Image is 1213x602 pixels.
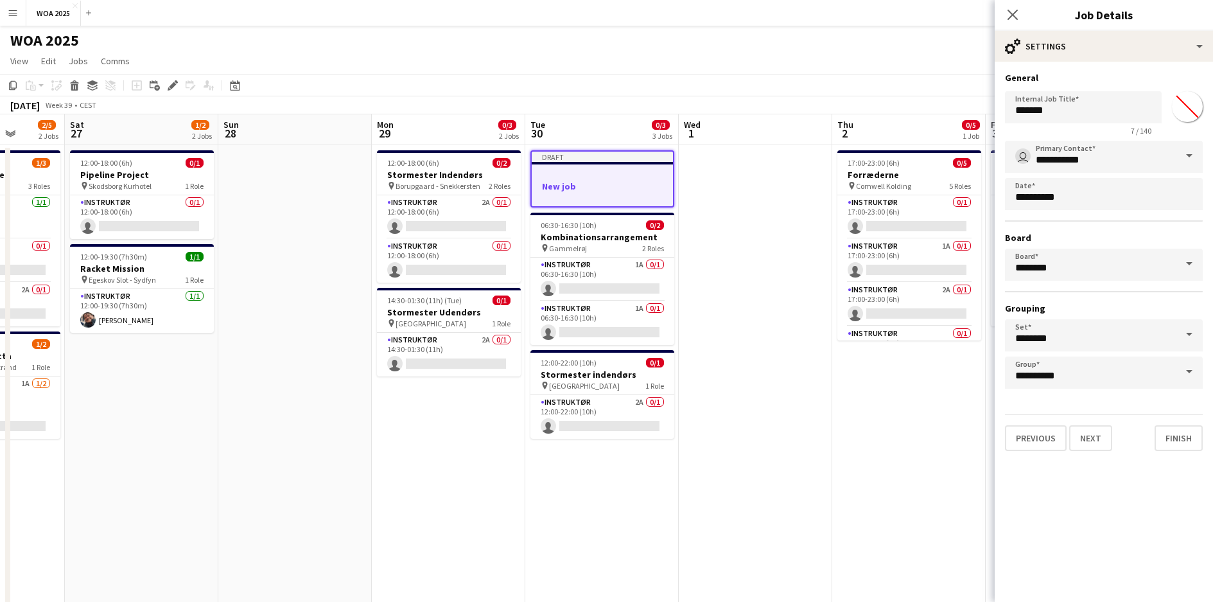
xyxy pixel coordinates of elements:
app-job-card: 12:00-18:00 (6h)0/2Stormester Indendørs Borupgaard - Snekkersten2 RolesInstruktør2A0/112:00-18:00... [377,150,521,283]
h1: WOA 2025 [10,31,79,50]
h3: Board [1005,232,1203,243]
h3: Grouping [1005,303,1203,314]
span: Mon [377,119,394,130]
span: Skodsborg Kurhotel [89,181,152,191]
span: 7 / 140 [1121,126,1162,136]
span: 3 [989,126,1001,141]
h3: Job Details [995,6,1213,23]
span: Edit [41,55,56,67]
app-card-role: Instruktør2A0/112:00-22:00 (10h) [530,395,674,439]
app-card-role: Instruktør1A0/112:00-20:00 (8h) [991,283,1135,326]
span: 1/3 [32,158,50,168]
app-card-role: Instruktør4A0/112:00-20:00 (8h) [991,195,1135,239]
app-card-role: Instruktør0/117:00-23:00 (6h) [837,326,981,370]
div: CEST [80,100,96,110]
span: [GEOGRAPHIC_DATA] [549,381,620,391]
h3: Forræderne [837,169,981,181]
div: Draft [532,152,673,162]
span: Comwell Kolding [856,181,911,191]
app-card-role: Instruktør1A0/117:00-23:00 (6h) [837,239,981,283]
h3: General [1005,72,1203,84]
span: Tue [530,119,545,130]
span: Egeskov Slot - Sydfyn [89,275,156,285]
app-job-card: 12:00-22:00 (10h)0/1Stormester indendørs [GEOGRAPHIC_DATA]1 RoleInstruktør2A0/112:00-22:00 (10h) [530,350,674,439]
div: 2 Jobs [39,131,58,141]
span: 29 [375,126,394,141]
span: 12:00-18:00 (6h) [387,158,439,168]
span: 12:00-22:00 (10h) [541,358,597,367]
span: 0/1 [493,296,511,305]
h3: New job [532,181,673,192]
span: 1 Role [645,381,664,391]
span: 0/1 [186,158,204,168]
app-card-role: Instruktør3A0/112:00-20:00 (8h) [991,239,1135,283]
h3: Racket Mission [70,263,214,274]
app-job-card: 12:00-20:00 (8h)0/3The Domino Effect Comwell [GEOGRAPHIC_DATA]3 RolesInstruktør4A0/112:00-20:00 (... [991,150,1135,326]
span: 0/2 [493,158,511,168]
span: Wed [684,119,701,130]
div: 3 Jobs [652,131,672,141]
span: 3 Roles [28,181,50,191]
span: 0/3 [498,120,516,130]
span: 0/3 [652,120,670,130]
app-card-role: Instruktør0/112:00-18:00 (6h) [377,239,521,283]
div: 12:00-18:00 (6h)0/1Pipeline Project Skodsborg Kurhotel1 RoleInstruktør0/112:00-18:00 (6h) [70,150,214,239]
app-job-card: 12:00-19:30 (7h30m)1/1Racket Mission Egeskov Slot - Sydfyn1 RoleInstruktør1/112:00-19:30 (7h30m)[... [70,244,214,333]
span: 17:00-23:00 (6h) [848,158,900,168]
h3: Pipeline Project [70,169,214,181]
app-card-role: Instruktør0/117:00-23:00 (6h) [837,195,981,239]
span: Thu [837,119,853,130]
a: Edit [36,53,61,69]
app-job-card: 17:00-23:00 (6h)0/5Forræderne Comwell Kolding5 RolesInstruktør0/117:00-23:00 (6h) Instruktør1A0/1... [837,150,981,341]
app-card-role: Instruktør2A0/114:30-01:30 (11h) [377,333,521,376]
button: Next [1069,425,1112,451]
span: 2 Roles [642,243,664,253]
button: Finish [1155,425,1203,451]
span: [GEOGRAPHIC_DATA] [396,319,466,328]
app-job-card: 14:30-01:30 (11h) (Tue)0/1Stormester Udendørs [GEOGRAPHIC_DATA]1 RoleInstruktør2A0/114:30-01:30 (... [377,288,521,376]
span: 2 [835,126,853,141]
span: 12:00-18:00 (6h) [80,158,132,168]
app-job-card: 06:30-16:30 (10h)0/2Kombinationsarrangement Gammelrøj2 RolesInstruktør1A0/106:30-16:30 (10h) Inst... [530,213,674,345]
span: 1 Role [31,362,50,372]
h3: The Domino Effect [991,169,1135,181]
app-job-card: DraftNew job [530,150,674,208]
span: 0/5 [962,120,980,130]
span: Fri [991,119,1001,130]
span: 0/5 [953,158,971,168]
span: 2 Roles [489,181,511,191]
span: 0/1 [646,358,664,367]
div: 2 Jobs [192,131,212,141]
span: 5 Roles [949,181,971,191]
span: Sat [70,119,84,130]
button: Previous [1005,425,1067,451]
app-card-role: Instruktør1/112:00-19:30 (7h30m)[PERSON_NAME] [70,289,214,333]
a: View [5,53,33,69]
a: Comms [96,53,135,69]
span: 1/1 [186,252,204,261]
span: 1 Role [492,319,511,328]
span: 30 [528,126,545,141]
h3: Stormester Indendørs [377,169,521,181]
span: 1 Role [185,275,204,285]
a: Jobs [64,53,93,69]
span: 27 [68,126,84,141]
button: WOA 2025 [26,1,81,26]
span: 28 [222,126,239,141]
span: 1/2 [191,120,209,130]
div: [DATE] [10,99,40,112]
span: 06:30-16:30 (10h) [541,220,597,230]
div: 1 Job [963,131,979,141]
span: 1/2 [32,339,50,349]
span: View [10,55,28,67]
h3: Stormester Udendørs [377,306,521,318]
span: 1 Role [185,181,204,191]
span: Week 39 [42,100,74,110]
app-card-role: Instruktør0/112:00-18:00 (6h) [70,195,214,239]
span: 0/2 [646,220,664,230]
